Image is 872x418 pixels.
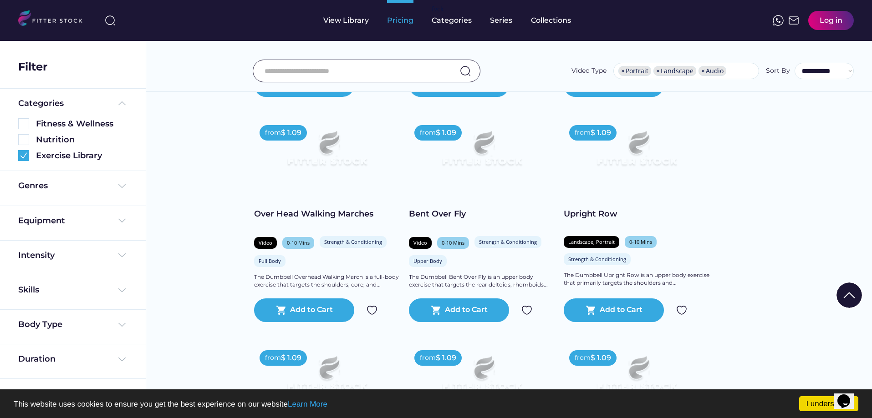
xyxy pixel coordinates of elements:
[436,353,456,363] div: $ 1.09
[281,128,301,138] div: $ 1.09
[18,118,29,129] img: Rectangle%205126.svg
[586,305,597,316] button: shopping_cart
[409,273,555,289] div: The Dumbbell Bent Over Fly is an upper body exercise that targets the rear deltoids, rhomboids...
[265,128,281,137] div: from
[290,305,333,316] div: Add to Cart
[117,250,127,261] img: Frame%20%284%29.svg
[699,66,726,76] li: Audio
[281,353,301,363] div: $ 1.09
[259,239,272,246] div: Video
[788,15,799,26] img: Frame%2051.svg
[14,400,858,408] p: This website uses cookies to ensure you get the best experience on our website
[413,257,442,264] div: Upper Body
[387,15,413,25] div: Pricing
[432,15,472,25] div: Categories
[432,5,444,14] div: fvck
[36,118,127,130] div: Fitness & Wellness
[117,319,127,330] img: Frame%20%284%29.svg
[445,305,488,316] div: Add to Cart
[413,239,427,246] div: Video
[834,382,863,409] iframe: chat widget
[105,15,116,26] img: search-normal%203.svg
[600,305,643,316] div: Add to Cart
[117,285,127,296] img: Frame%20%284%29.svg
[18,250,55,261] div: Intensity
[288,400,327,408] a: Learn More
[442,239,464,246] div: 0-10 Mins
[18,215,65,227] div: Equipment
[575,128,591,137] div: from
[18,284,41,296] div: Skills
[423,345,540,410] img: Frame%2079%20%281%29.svg
[773,15,784,26] img: meteor-icons_whatsapp%20%281%29.svg
[117,215,127,226] img: Frame%20%284%29.svg
[676,305,687,316] img: Group%201000002324.svg
[656,68,660,74] span: ×
[254,208,400,220] div: Over Head Walking Marches
[324,238,382,245] div: Strength & Conditioning
[701,68,705,74] span: ×
[117,98,127,109] img: Frame%20%285%29.svg
[323,15,369,25] div: View Library
[820,15,842,25] div: Log in
[621,68,625,74] span: ×
[18,353,56,365] div: Duration
[269,345,385,410] img: Frame%2079%20%281%29.svg
[766,66,790,76] div: Sort By
[18,319,62,330] div: Body Type
[423,120,540,185] img: Frame%2079%20%281%29.svg
[578,345,695,410] img: Frame%2079%20%281%29.svg
[254,273,400,289] div: The Dumbbell Overhead Walking March is a full-body exercise that targets the shoulders, core, and...
[367,305,377,316] img: Group%201000002324.svg
[18,59,47,75] div: Filter
[568,256,626,262] div: Strength & Conditioning
[578,120,695,185] img: Frame%2079%20%281%29.svg
[265,353,281,363] div: from
[568,238,615,245] div: Landscape, Portrait
[564,272,709,287] div: The Dumbbell Upright Row is an upper body exercise that primarily targets the shoulders and...
[18,150,29,161] img: Group%201000002360.svg
[259,257,281,264] div: Full Body
[531,15,571,25] div: Collections
[276,305,287,316] button: shopping_cart
[436,128,456,138] div: $ 1.09
[618,66,651,76] li: Portrait
[18,180,48,191] div: Genres
[117,181,127,191] img: Frame%20%284%29.svg
[571,66,607,76] div: Video Type
[575,353,591,363] div: from
[409,208,555,220] div: Bent Over Fly
[36,134,127,146] div: Nutrition
[490,15,513,25] div: Series
[591,128,611,138] div: $ 1.09
[420,353,436,363] div: from
[836,282,862,308] img: Group%201000002322%20%281%29.svg
[269,120,385,185] img: Frame%2079%20%281%29.svg
[479,238,537,245] div: Strength & Conditioning
[287,239,310,246] div: 0-10 Mins
[629,238,652,245] div: 0-10 Mins
[420,128,436,137] div: from
[117,354,127,365] img: Frame%20%284%29.svg
[36,150,127,161] div: Exercise Library
[653,66,696,76] li: Landscape
[564,208,709,220] div: Upright Row
[521,305,532,316] img: Group%201000002324.svg
[460,65,471,76] img: search-normal.svg
[799,396,858,411] a: I understand!
[591,353,611,363] div: $ 1.09
[18,98,64,109] div: Categories
[18,10,90,29] img: LOGO.svg
[18,134,29,145] img: Rectangle%205126.svg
